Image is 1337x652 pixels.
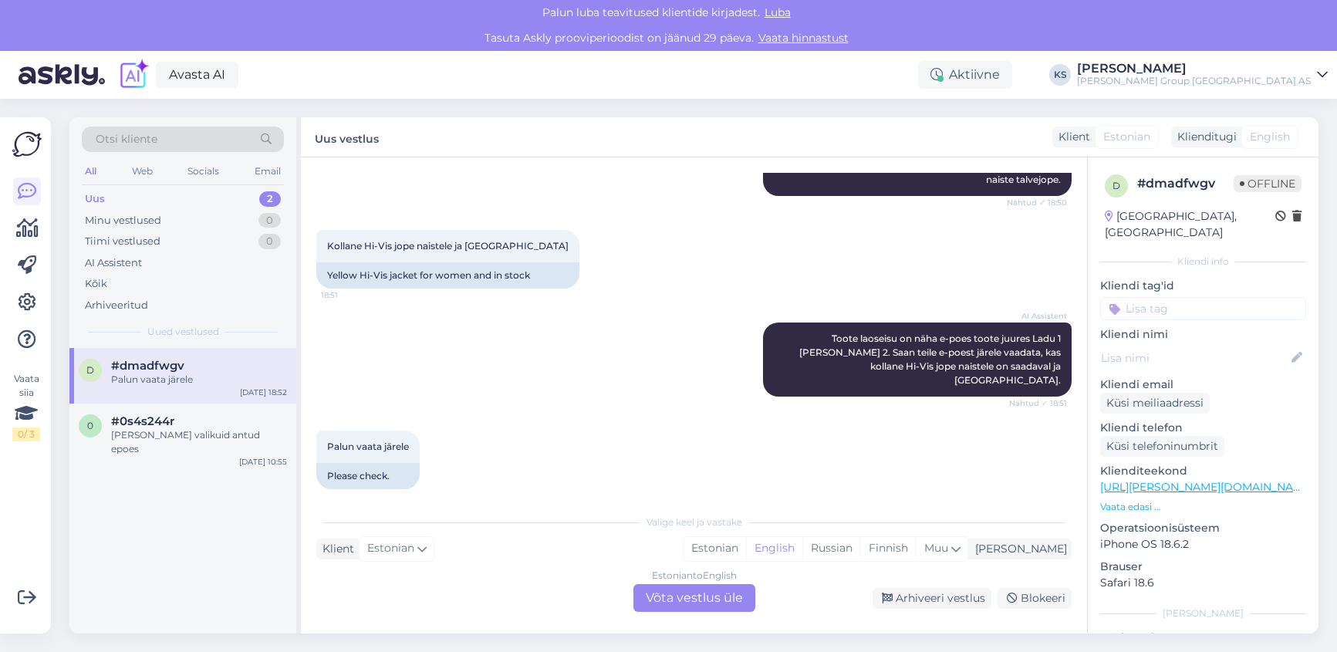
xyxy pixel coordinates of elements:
input: Lisa tag [1100,297,1306,320]
div: All [82,161,100,181]
div: 0 [258,234,281,249]
a: Vaata hinnastust [754,31,853,45]
span: Otsi kliente [96,131,157,147]
div: English [746,537,802,560]
div: [GEOGRAPHIC_DATA], [GEOGRAPHIC_DATA] [1105,208,1275,241]
div: Valige keel ja vastake [316,515,1072,529]
img: Askly Logo [12,130,42,159]
div: [DATE] 10:55 [239,456,287,468]
div: [PERSON_NAME] [969,541,1067,557]
a: Avasta AI [156,62,238,88]
div: Web [129,161,156,181]
div: Estonian to English [652,569,737,583]
p: Kliendi nimi [1100,326,1306,343]
p: Klienditeekond [1100,463,1306,479]
div: KS [1049,64,1071,86]
img: explore-ai [117,59,150,91]
span: AI Assistent [1009,310,1067,322]
div: 2 [259,191,281,207]
span: Palun vaata järele [327,441,409,452]
p: Operatsioonisüsteem [1100,520,1306,536]
div: Yellow Hi-Vis jacket for women and in stock [316,262,579,289]
span: English [1250,129,1290,145]
div: # dmadfwgv [1137,174,1234,193]
div: Palun vaata järele [111,373,287,387]
div: [PERSON_NAME] [1100,606,1306,620]
div: Tiimi vestlused [85,234,160,249]
div: [PERSON_NAME] [1077,62,1311,75]
span: 18:52 [321,490,379,502]
div: Kõik [85,276,107,292]
div: Email [252,161,284,181]
p: Kliendi email [1100,377,1306,393]
div: Arhiveeri vestlus [873,588,991,609]
span: Nähtud ✓ 18:51 [1009,397,1067,409]
span: Luba [760,5,795,19]
a: [URL][PERSON_NAME][DOMAIN_NAME] [1100,480,1313,494]
div: Küsi meiliaadressi [1100,393,1210,414]
div: [DATE] 18:52 [240,387,287,398]
div: Blokeeri [998,588,1072,609]
p: Märkmed [1100,630,1306,646]
div: Küsi telefoninumbrit [1100,436,1224,457]
div: Uus [85,191,105,207]
p: Safari 18.6 [1100,575,1306,591]
span: #dmadfwgv [111,359,184,373]
span: Toote laoseisu on näha e-poes toote juures Ladu 1 [PERSON_NAME] 2. Saan teile e-poest järele vaad... [799,333,1063,386]
span: Muu [924,541,948,555]
div: Arhiveeritud [85,298,148,313]
div: Russian [802,537,860,560]
div: AI Assistent [85,255,142,271]
span: Estonian [1103,129,1150,145]
label: Uus vestlus [315,127,379,147]
div: Estonian [684,537,746,560]
div: Klient [1052,129,1090,145]
input: Lisa nimi [1101,350,1288,367]
span: Uued vestlused [147,325,219,339]
div: Please check. [316,463,420,489]
div: Finnish [860,537,916,560]
span: 18:51 [321,289,379,301]
a: [PERSON_NAME][PERSON_NAME] Group [GEOGRAPHIC_DATA] AS [1077,62,1328,87]
span: Kollane Hi-Vis jope naistele ja [GEOGRAPHIC_DATA] [327,240,569,252]
div: [PERSON_NAME] valikuid antud epoes [111,428,287,456]
span: Offline [1234,175,1302,192]
span: Estonian [367,540,414,557]
span: d [1112,180,1120,191]
p: Brauser [1100,559,1306,575]
div: 0 [258,213,281,228]
span: d [86,364,94,376]
div: Kliendi info [1100,255,1306,269]
div: Võta vestlus üle [633,584,755,612]
div: Socials [184,161,222,181]
div: Klient [316,541,354,557]
div: 0 / 3 [12,427,40,441]
div: Vaata siia [12,372,40,441]
div: Aktiivne [918,61,1012,89]
p: Vaata edasi ... [1100,500,1306,514]
div: Klienditugi [1171,129,1237,145]
span: 0 [87,420,93,431]
span: #0s4s244r [111,414,174,428]
p: Kliendi telefon [1100,420,1306,436]
p: Kliendi tag'id [1100,278,1306,294]
p: iPhone OS 18.6.2 [1100,536,1306,552]
div: Minu vestlused [85,213,161,228]
span: Nähtud ✓ 18:50 [1007,197,1067,208]
div: [PERSON_NAME] Group [GEOGRAPHIC_DATA] AS [1077,75,1311,87]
